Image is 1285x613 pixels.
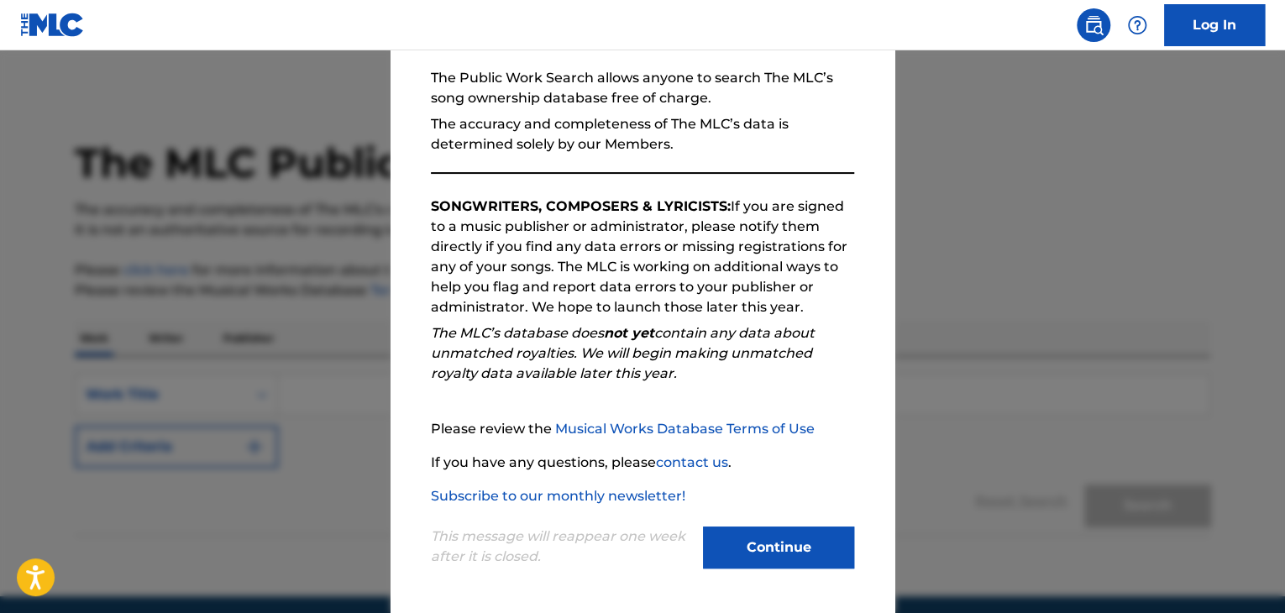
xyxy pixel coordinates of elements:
[1120,8,1154,42] div: Help
[431,527,693,567] p: This message will reappear one week after it is closed.
[431,198,731,214] strong: SONGWRITERS, COMPOSERS & LYRICISTS:
[431,453,854,473] p: If you have any questions, please .
[1127,15,1147,35] img: help
[555,421,815,437] a: Musical Works Database Terms of Use
[431,196,854,317] p: If you are signed to a music publisher or administrator, please notify them directly if you find ...
[604,325,654,341] strong: not yet
[431,114,854,155] p: The accuracy and completeness of The MLC’s data is determined solely by our Members.
[1083,15,1104,35] img: search
[431,419,854,439] p: Please review the
[20,13,85,37] img: MLC Logo
[431,325,815,381] em: The MLC’s database does contain any data about unmatched royalties. We will begin making unmatche...
[1077,8,1110,42] a: Public Search
[431,68,854,108] p: The Public Work Search allows anyone to search The MLC’s song ownership database free of charge.
[703,527,854,568] button: Continue
[431,488,685,504] a: Subscribe to our monthly newsletter!
[1164,4,1265,46] a: Log In
[656,454,728,470] a: contact us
